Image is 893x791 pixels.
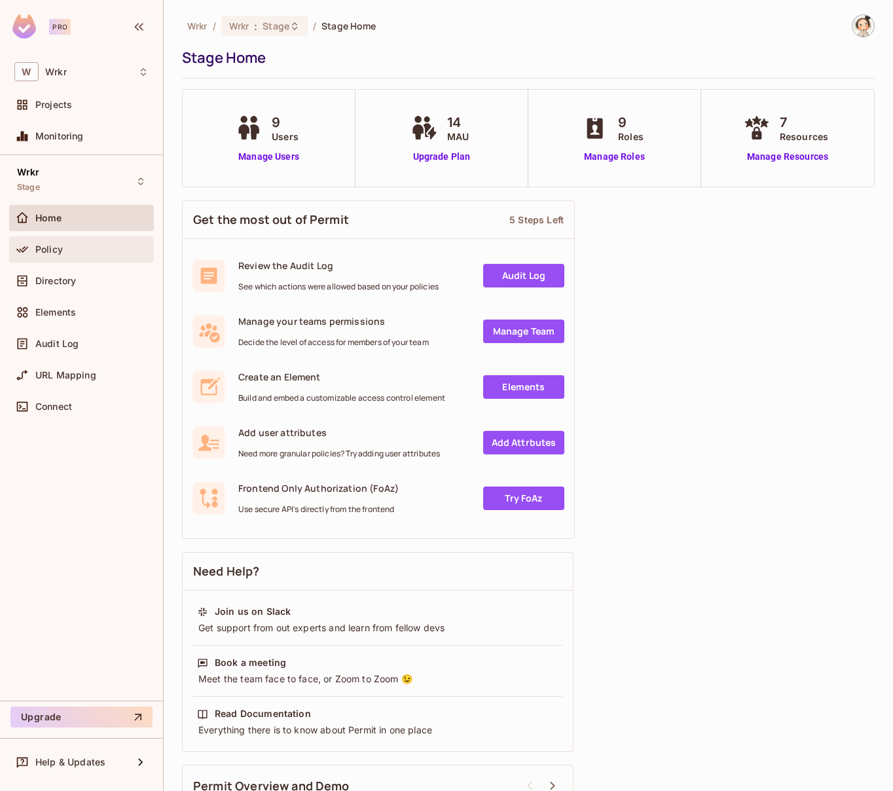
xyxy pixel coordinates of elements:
span: Stage Home [321,20,376,32]
span: 14 [447,113,469,132]
span: MAU [447,130,469,143]
span: Decide the level of access for members of your team [238,337,429,348]
span: Wrkr [17,167,40,177]
a: Manage Roles [579,150,650,164]
div: Pro [49,19,71,35]
div: Everything there is to know about Permit in one place [197,724,558,737]
span: Monitoring [35,131,84,141]
a: Manage Resources [740,150,835,164]
span: 9 [618,113,644,132]
span: Connect [35,401,72,412]
a: Elements [483,375,564,399]
div: 5 Steps Left [509,213,564,226]
div: Book a meeting [215,656,286,669]
a: Try FoAz [483,487,564,510]
img: Chandima Wickramasinghe [852,15,874,37]
div: Meet the team face to face, or Zoom to Zoom 😉 [197,672,558,686]
span: Resources [780,130,828,143]
span: Users [272,130,299,143]
span: 7 [780,113,828,132]
div: Stage Home [182,48,868,67]
span: Review the Audit Log [238,259,439,272]
span: Get the most out of Permit [193,212,349,228]
span: Wrkr [229,20,249,32]
span: Home [35,213,62,223]
span: : [253,21,258,31]
span: Use secure API's directly from the frontend [238,504,399,515]
a: Audit Log [483,264,564,287]
span: Stage [17,182,40,193]
span: URL Mapping [35,370,96,380]
li: / [213,20,216,32]
a: Manage Team [483,320,564,343]
span: Projects [35,100,72,110]
li: / [313,20,316,32]
div: Join us on Slack [215,605,291,618]
a: Add Attrbutes [483,431,564,454]
span: Build and embed a customizable access control element [238,393,445,403]
span: W [14,62,39,81]
span: the active workspace [187,20,208,32]
span: Need more granular policies? Try adding user attributes [238,449,440,459]
span: Audit Log [35,339,79,349]
span: Need Help? [193,563,260,579]
span: Frontend Only Authorization (FoAz) [238,482,399,494]
span: Manage your teams permissions [238,315,429,327]
span: Help & Updates [35,757,105,767]
span: Directory [35,276,76,286]
span: 9 [272,113,299,132]
span: See which actions were allowed based on your policies [238,282,439,292]
a: Manage Users [232,150,305,164]
img: SReyMgAAAABJRU5ErkJggg== [12,14,36,39]
div: Get support from out experts and learn from fellow devs [197,621,558,635]
a: Upgrade Plan [408,150,475,164]
span: Add user attributes [238,426,440,439]
div: Read Documentation [215,707,311,720]
span: Policy [35,244,63,255]
span: Create an Element [238,371,445,383]
span: Stage [263,20,289,32]
span: Elements [35,307,76,318]
button: Upgrade [10,707,153,727]
span: Workspace: Wrkr [45,67,67,77]
span: Roles [618,130,644,143]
